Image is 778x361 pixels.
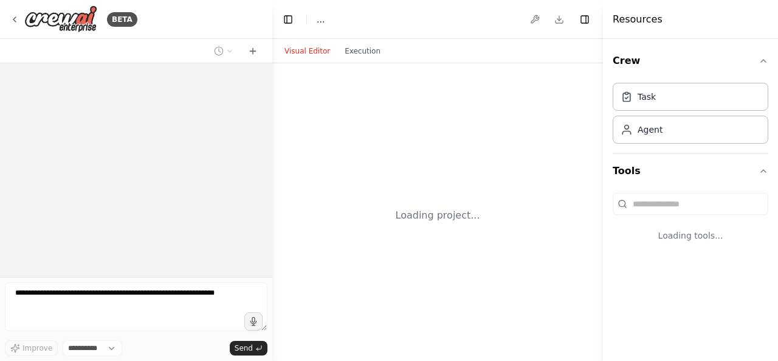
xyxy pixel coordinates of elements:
div: Loading tools... [613,220,768,251]
div: Agent [638,124,663,136]
button: Tools [613,154,768,188]
h4: Resources [613,12,663,27]
span: Send [235,343,253,353]
button: Improve [5,340,58,356]
button: Switch to previous chat [209,44,238,58]
div: Task [638,91,656,103]
span: Improve [22,343,52,353]
button: Send [230,341,267,356]
button: Click to speak your automation idea [244,312,263,331]
nav: breadcrumb [317,13,325,26]
span: ... [317,13,325,26]
div: BETA [107,12,137,27]
button: Hide right sidebar [576,11,593,28]
div: Loading project... [396,208,480,223]
button: Crew [613,44,768,78]
button: Hide left sidebar [280,11,297,28]
div: Tools [613,188,768,261]
div: Crew [613,78,768,153]
button: Execution [337,44,388,58]
button: Visual Editor [277,44,337,58]
button: Start a new chat [243,44,263,58]
img: Logo [24,5,97,33]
